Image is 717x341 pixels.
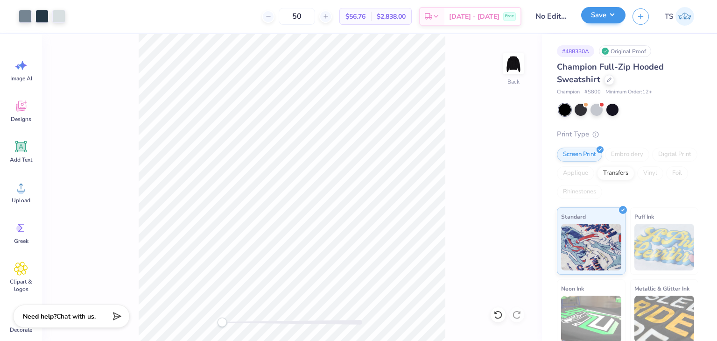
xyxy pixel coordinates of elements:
span: [DATE] - [DATE] [449,12,499,21]
span: Free [505,13,514,20]
span: Add Text [10,156,32,163]
span: Designs [11,115,31,123]
span: Chat with us. [56,312,96,321]
input: – – [279,8,315,25]
div: Digital Print [652,148,697,162]
span: $2,838.00 [377,12,406,21]
span: Clipart & logos [6,278,36,293]
span: Minimum Order: 12 + [605,88,652,96]
div: Applique [557,166,594,180]
div: Screen Print [557,148,602,162]
div: Original Proof [599,45,651,57]
strong: Need help? [23,312,56,321]
span: Neon Ink [561,284,584,293]
span: Champion Full-Zip Hooded Sweatshirt [557,61,664,85]
div: Accessibility label [218,318,227,327]
span: Metallic & Glitter Ink [634,284,689,293]
span: # S800 [584,88,601,96]
span: Upload [12,197,30,204]
span: $56.76 [345,12,366,21]
img: Puff Ink [634,224,695,270]
span: Image AI [10,75,32,82]
div: Rhinestones [557,185,602,199]
div: Foil [666,166,688,180]
div: Print Type [557,129,698,140]
div: Back [507,78,520,86]
input: Untitled Design [528,7,574,26]
div: # 488330A [557,45,594,57]
a: TS [661,7,698,26]
span: Standard [561,212,586,221]
div: Embroidery [605,148,649,162]
img: Standard [561,224,621,270]
img: Back [504,54,523,73]
div: Vinyl [637,166,663,180]
span: Decorate [10,326,32,334]
button: Save [581,7,626,23]
span: TS [665,11,673,22]
div: Transfers [597,166,634,180]
span: Greek [14,237,28,245]
img: Test Stage Admin Two [675,7,694,26]
span: Champion [557,88,580,96]
span: Puff Ink [634,212,654,221]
